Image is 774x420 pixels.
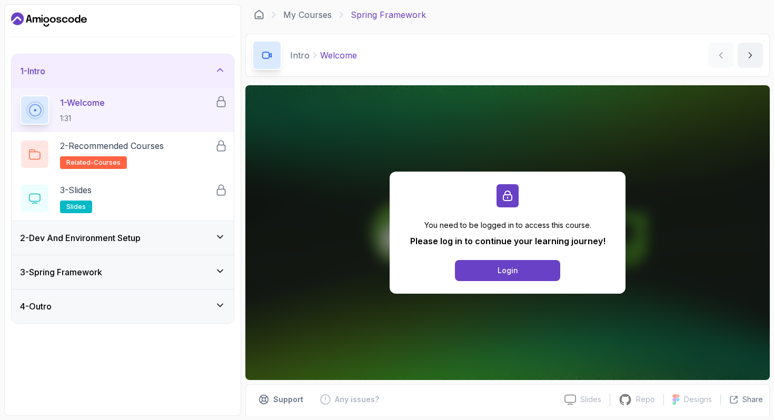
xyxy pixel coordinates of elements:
p: Welcome [320,49,357,62]
button: previous content [708,43,733,68]
p: Spring Framework [351,8,426,21]
h3: 2 - Dev And Environment Setup [20,232,141,244]
a: Dashboard [11,11,87,28]
button: 3-Spring Framework [12,255,234,289]
button: Support button [252,391,310,408]
p: Support [273,394,303,405]
span: slides [66,203,86,211]
a: My Courses [283,8,332,21]
button: 4-Outro [12,289,234,323]
button: 2-Recommended Coursesrelated-courses [20,139,225,169]
p: Slides [580,394,601,405]
p: Any issues? [335,394,379,405]
h3: 4 - Outro [20,300,52,313]
button: 2-Dev And Environment Setup [12,221,234,255]
button: Share [720,394,763,405]
div: Login [498,265,518,276]
p: Share [742,394,763,405]
p: 3 - Slides [60,184,92,196]
p: Designs [684,394,712,405]
h3: 3 - Spring Framework [20,266,102,278]
h3: 1 - Intro [20,65,45,77]
p: 1 - Welcome [60,96,105,109]
span: related-courses [66,158,121,167]
button: 1-Intro [12,54,234,88]
button: 3-Slidesslides [20,184,225,213]
button: next content [738,43,763,68]
p: 2 - Recommended Courses [60,139,164,152]
p: Please log in to continue your learning journey! [410,235,606,247]
p: You need to be logged in to access this course. [410,220,606,231]
a: Dashboard [254,9,264,20]
p: 1:31 [60,113,105,124]
button: Login [455,260,560,281]
p: Intro [290,49,310,62]
button: 1-Welcome1:31 [20,95,225,125]
p: Repo [636,394,655,405]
